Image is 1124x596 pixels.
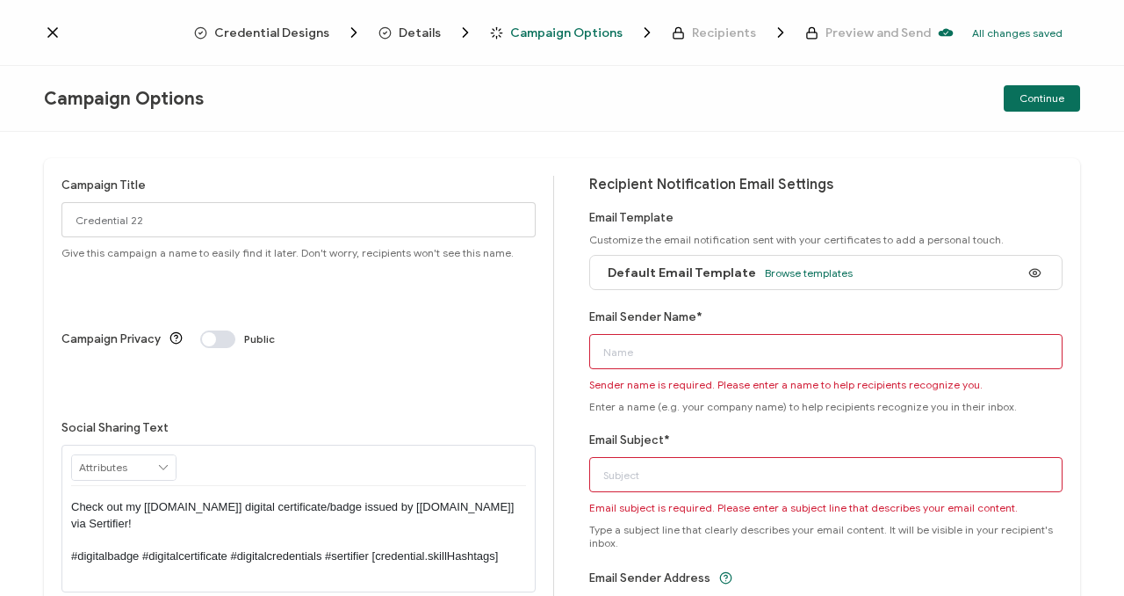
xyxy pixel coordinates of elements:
[589,233,1004,246] span: Customize the email notification sent with your certificates to add a personal touch.
[244,332,275,345] span: Public
[1036,512,1124,596] iframe: Chat Widget
[61,421,169,434] label: Social Sharing Text
[72,455,176,480] input: Attributes
[589,400,1017,413] span: Enter a name (e.g. your company name) to help recipients recognize you in their inbox.
[589,378,983,391] span: Sender name is required. Please enter a name to help recipients recognize you.
[805,26,931,40] span: Preview and Send
[589,523,1063,549] span: Type a subject line that clearly describes your email content. It will be visible in your recipie...
[765,266,853,280] span: Browse templates
[589,433,670,447] label: Email Subject*
[589,571,710,585] label: Email Sender Address
[510,26,623,40] span: Campaign Options
[692,26,756,40] span: Recipients
[972,26,1063,40] p: All changes saved
[1004,85,1080,112] button: Continue
[608,265,756,280] span: Default Email Template
[61,246,514,259] span: Give this campaign a name to easily find it later. Don't worry, recipients won't see this name.
[490,24,656,41] span: Campaign Options
[589,501,1018,514] span: Email subject is required. Please enter a subject line that describes your email content.
[71,499,526,564] p: Check out my [[DOMAIN_NAME]] digital certificate/badge issued by [[DOMAIN_NAME]] via Sertifier! #...
[61,178,146,192] label: Campaign Title
[589,334,1063,369] input: Name
[589,176,833,193] span: Recipient Notification Email Settings
[61,202,536,237] input: Campaign Options
[589,310,702,323] label: Email Sender Name*
[194,24,931,41] div: Breadcrumb
[589,457,1063,492] input: Subject
[378,24,474,41] span: Details
[825,26,931,40] span: Preview and Send
[214,26,329,40] span: Credential Designs
[672,24,789,41] span: Recipients
[1020,93,1064,104] span: Continue
[399,26,441,40] span: Details
[194,24,363,41] span: Credential Designs
[44,88,204,110] span: Campaign Options
[61,332,161,345] label: Campaign Privacy
[589,211,674,224] label: Email Template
